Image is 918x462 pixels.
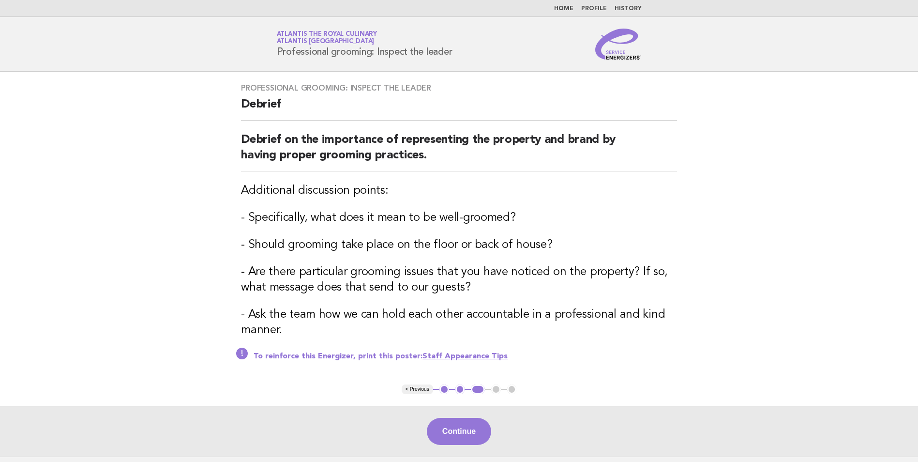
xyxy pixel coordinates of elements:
[241,237,677,253] h3: - Should grooming take place on the floor or back of house?
[241,183,677,199] h3: Additional discussion points:
[241,307,677,338] h3: - Ask the team how we can hold each other accountable in a professional and kind manner.
[277,31,377,45] a: Atlantis the Royal CulinaryAtlantis [GEOGRAPHIC_DATA]
[277,31,452,57] h1: Professional grooming: Inspect the leader
[422,353,508,360] a: Staff Appearance Tips
[241,264,677,295] h3: - Are there particular grooming issues that you have noticed on the property? If so, what message...
[241,132,677,171] h2: Debrief on the importance of representing the property and brand by having proper grooming practi...
[439,385,449,394] button: 1
[595,29,642,60] img: Service Energizers
[554,6,573,12] a: Home
[455,385,465,394] button: 2
[254,352,677,361] p: To reinforce this Energizer, print this poster:
[402,385,433,394] button: < Previous
[241,210,677,226] h3: - Specifically, what does it mean to be well-groomed?
[427,418,491,445] button: Continue
[277,39,375,45] span: Atlantis [GEOGRAPHIC_DATA]
[581,6,607,12] a: Profile
[241,97,677,121] h2: Debrief
[471,385,485,394] button: 3
[241,83,677,93] h3: Professional grooming: Inspect the leader
[615,6,642,12] a: History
